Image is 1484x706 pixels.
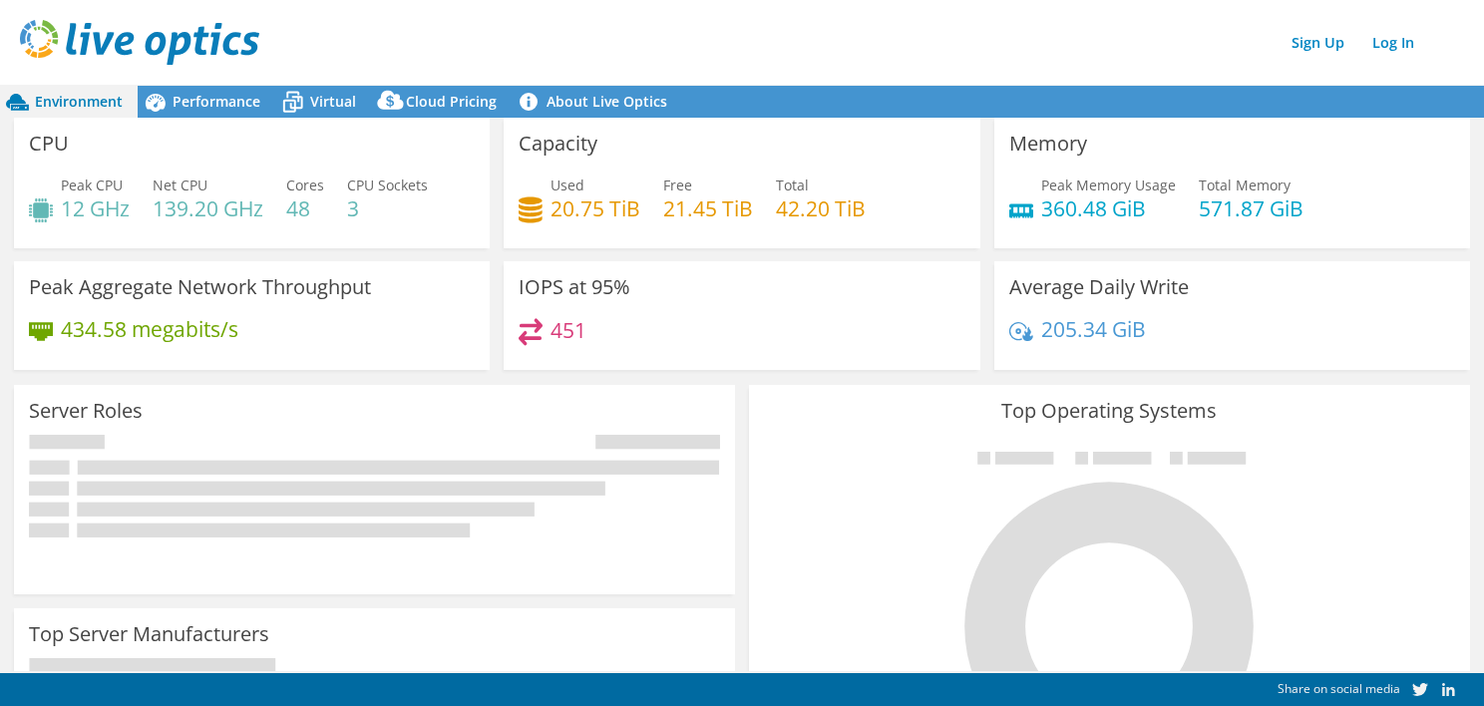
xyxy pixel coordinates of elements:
h3: Top Server Manufacturers [29,623,269,645]
h4: 434.58 megabits/s [61,318,238,340]
img: live_optics_svg.svg [20,20,259,65]
h4: 205.34 GiB [1041,318,1146,340]
h4: 571.87 GiB [1199,197,1303,219]
h3: Average Daily Write [1009,276,1189,298]
span: Performance [173,92,260,111]
h4: 20.75 TiB [551,197,640,219]
h3: Peak Aggregate Network Throughput [29,276,371,298]
a: About Live Optics [512,86,682,118]
span: Used [551,176,584,194]
span: CPU Sockets [347,176,428,194]
h3: Capacity [519,133,597,155]
h3: Memory [1009,133,1087,155]
h4: 21.45 TiB [663,197,753,219]
h4: 3 [347,197,428,219]
h4: 42.20 TiB [776,197,866,219]
h3: CPU [29,133,69,155]
span: Cores [286,176,324,194]
h3: Top Operating Systems [764,400,1455,422]
h3: Server Roles [29,400,143,422]
span: Total [776,176,809,194]
span: Peak Memory Usage [1041,176,1176,194]
span: Cloud Pricing [406,92,497,111]
h4: 451 [551,319,586,341]
span: Peak CPU [61,176,123,194]
span: Virtual [310,92,356,111]
span: Share on social media [1278,680,1400,697]
h4: 139.20 GHz [153,197,263,219]
span: Net CPU [153,176,207,194]
span: Free [663,176,692,194]
h4: 12 GHz [61,197,130,219]
span: Environment [35,92,123,111]
h4: 360.48 GiB [1041,197,1176,219]
span: Total Memory [1199,176,1291,194]
h4: 48 [286,197,324,219]
a: Sign Up [1282,28,1354,57]
a: Log In [1362,28,1424,57]
h3: IOPS at 95% [519,276,630,298]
